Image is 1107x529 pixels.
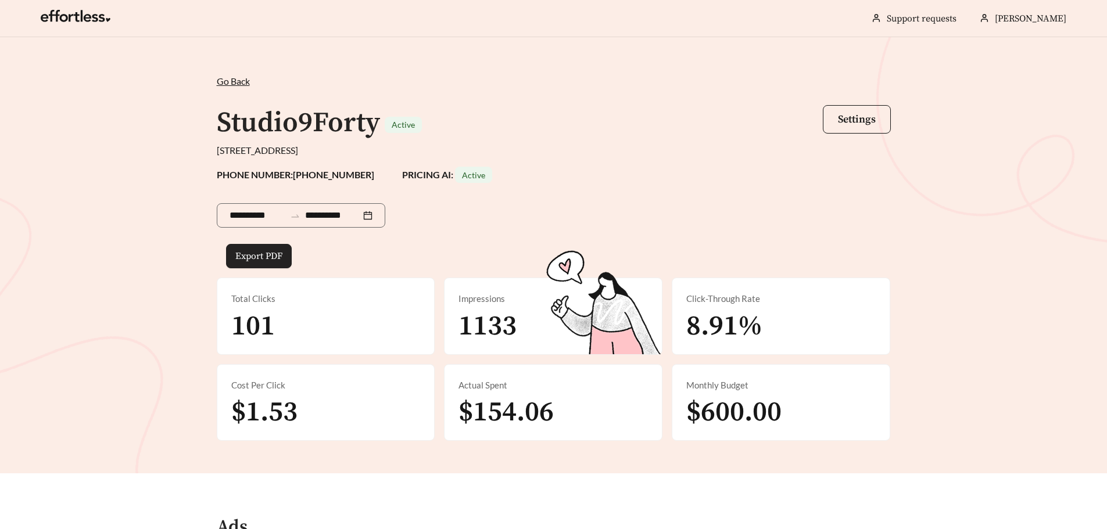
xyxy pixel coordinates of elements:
div: Cost Per Click [231,379,421,392]
div: Monthly Budget [686,379,876,392]
button: Settings [823,105,891,134]
div: [STREET_ADDRESS] [217,143,891,157]
strong: PRICING AI: [402,169,492,180]
span: [PERSON_NAME] [995,13,1066,24]
span: Settings [838,113,876,126]
span: 1133 [458,309,517,344]
span: Export PDF [235,249,282,263]
div: Impressions [458,292,648,305]
a: Support requests [887,13,956,24]
span: $1.53 [231,395,298,430]
span: Go Back [217,75,250,87]
span: swap-right [290,211,300,221]
span: Active [462,170,485,180]
span: $600.00 [686,395,782,430]
div: Click-Through Rate [686,292,876,305]
span: 101 [231,309,275,344]
span: 8.91% [686,309,762,344]
span: $154.06 [458,395,554,430]
button: Export PDF [226,244,292,268]
strong: PHONE NUMBER: [PHONE_NUMBER] [217,169,374,180]
span: Active [392,120,415,129]
span: to [290,210,300,221]
div: Total Clicks [231,292,421,305]
div: Actual Spent [458,379,648,392]
h1: Studio9Forty [217,106,380,141]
